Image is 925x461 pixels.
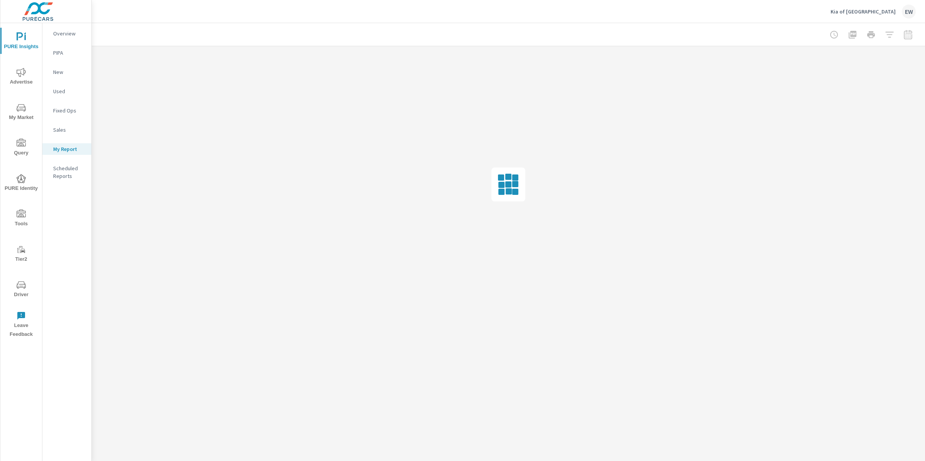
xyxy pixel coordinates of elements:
p: PIPA [53,49,85,57]
span: PURE Identity [3,174,40,193]
p: My Report [53,145,85,153]
div: Overview [42,28,91,39]
span: Query [3,139,40,158]
div: PIPA [42,47,91,59]
div: Used [42,85,91,97]
div: My Report [42,143,91,155]
div: Scheduled Reports [42,163,91,182]
span: Tier2 [3,245,40,264]
div: Fixed Ops [42,105,91,116]
span: Leave Feedback [3,311,40,339]
span: PURE Insights [3,32,40,51]
div: Sales [42,124,91,136]
p: New [53,68,85,76]
p: Fixed Ops [53,107,85,114]
div: EW [902,5,916,18]
p: Sales [53,126,85,134]
div: New [42,66,91,78]
p: Used [53,87,85,95]
p: Overview [53,30,85,37]
div: nav menu [0,23,42,342]
span: My Market [3,103,40,122]
span: Advertise [3,68,40,87]
span: Driver [3,280,40,299]
span: Tools [3,210,40,228]
p: Kia of [GEOGRAPHIC_DATA] [831,8,896,15]
p: Scheduled Reports [53,164,85,180]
